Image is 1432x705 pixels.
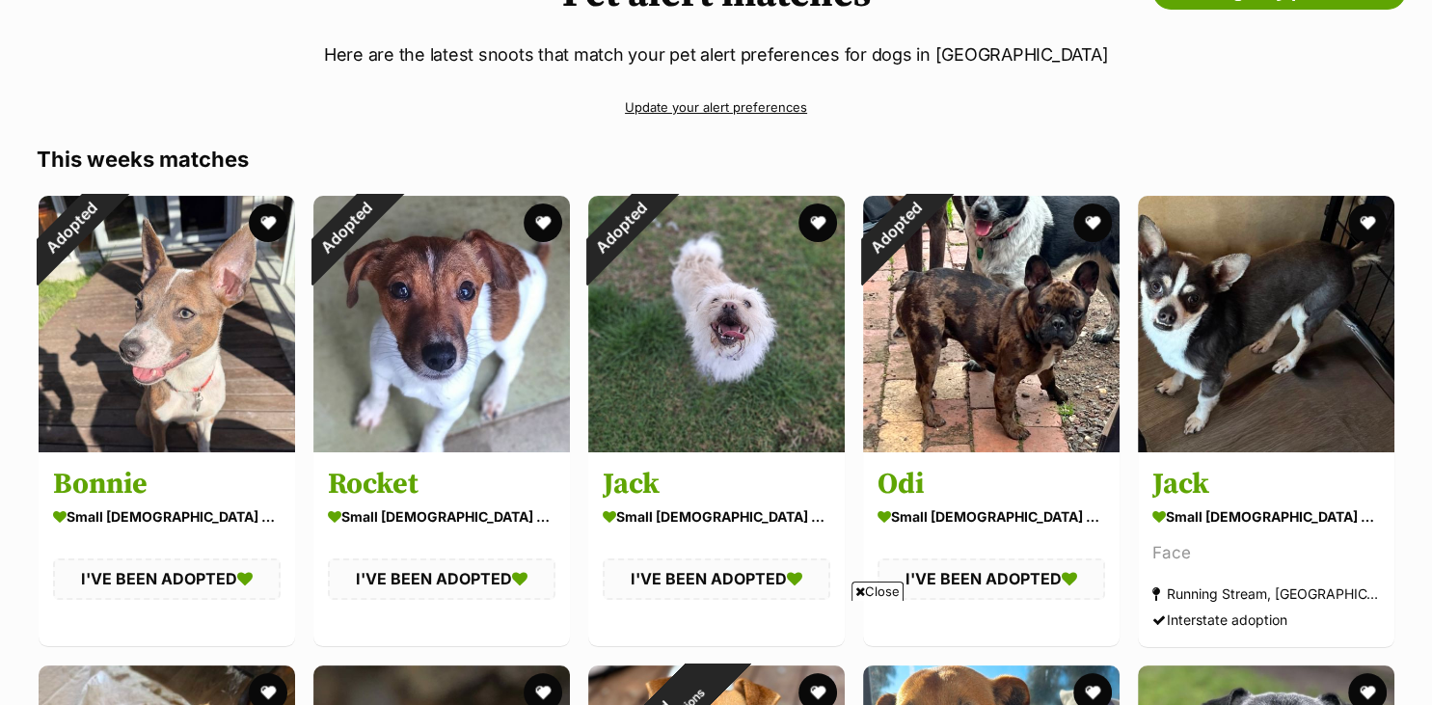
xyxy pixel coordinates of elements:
[53,558,281,599] div: I'VE BEEN ADOPTED
[287,171,402,285] div: Adopted
[851,582,904,601] span: Close
[328,466,555,502] h3: Rocket
[1138,451,1394,647] a: Jack small [DEMOGRAPHIC_DATA] Dog Face Running Stream, [GEOGRAPHIC_DATA] Interstate adoption favo...
[878,558,1105,599] div: I'VE BEEN ADOPTED
[1348,203,1387,242] button: favourite
[37,91,1396,124] a: Update your alert preferences
[13,171,127,285] div: Adopted
[798,203,837,242] button: favourite
[328,502,555,530] div: small [DEMOGRAPHIC_DATA] Dog
[1152,502,1380,530] div: small [DEMOGRAPHIC_DATA] Dog
[1138,196,1394,452] img: Jack
[863,437,1120,456] a: Adopted
[878,466,1105,502] h3: Odi
[603,502,830,530] div: small [DEMOGRAPHIC_DATA] Dog
[524,203,562,242] button: favourite
[37,41,1396,68] p: Here are the latest snoots that match your pet alert preferences for dogs in [GEOGRAPHIC_DATA]
[313,437,570,456] a: Adopted
[878,502,1105,530] div: small [DEMOGRAPHIC_DATA] Dog
[1073,203,1112,242] button: favourite
[328,558,555,599] div: I'VE BEEN ADOPTED
[837,171,952,285] div: Adopted
[1152,581,1380,607] div: Running Stream, [GEOGRAPHIC_DATA]
[1152,466,1380,502] h3: Jack
[53,466,281,502] h3: Bonnie
[249,609,1184,695] iframe: Advertisement
[39,437,295,456] a: Adopted
[53,502,281,530] div: small [DEMOGRAPHIC_DATA] Dog
[562,171,677,285] div: Adopted
[39,451,295,645] a: Bonnie small [DEMOGRAPHIC_DATA] Dog I'VE BEEN ADOPTED favourite
[603,558,830,599] div: I'VE BEEN ADOPTED
[588,437,845,456] a: Adopted
[39,196,295,452] img: Bonnie
[313,451,570,645] a: Rocket small [DEMOGRAPHIC_DATA] Dog I'VE BEEN ADOPTED favourite
[863,196,1120,452] img: Odi
[588,196,845,452] img: Jack
[603,466,830,502] h3: Jack
[1152,540,1380,566] div: Face
[863,451,1120,645] a: Odi small [DEMOGRAPHIC_DATA] Dog I'VE BEEN ADOPTED favourite
[37,146,1396,173] h3: This weeks matches
[588,451,845,645] a: Jack small [DEMOGRAPHIC_DATA] Dog I'VE BEEN ADOPTED favourite
[1152,607,1380,633] div: Interstate adoption
[249,203,287,242] button: favourite
[313,196,570,452] img: Rocket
